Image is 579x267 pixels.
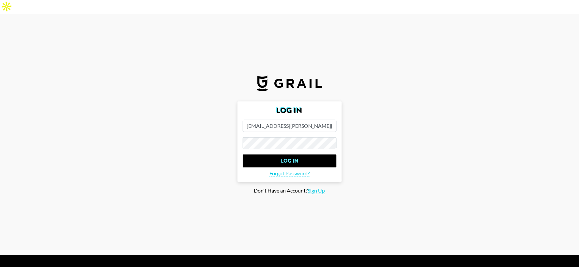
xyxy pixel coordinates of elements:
[308,187,325,194] span: Sign Up
[243,120,337,132] input: Email
[243,107,337,114] h2: Log In
[257,75,322,91] img: Grail Talent Logo
[5,187,574,194] div: Don't Have an Account?
[269,170,310,177] span: Forgot Password?
[243,154,337,167] input: Log In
